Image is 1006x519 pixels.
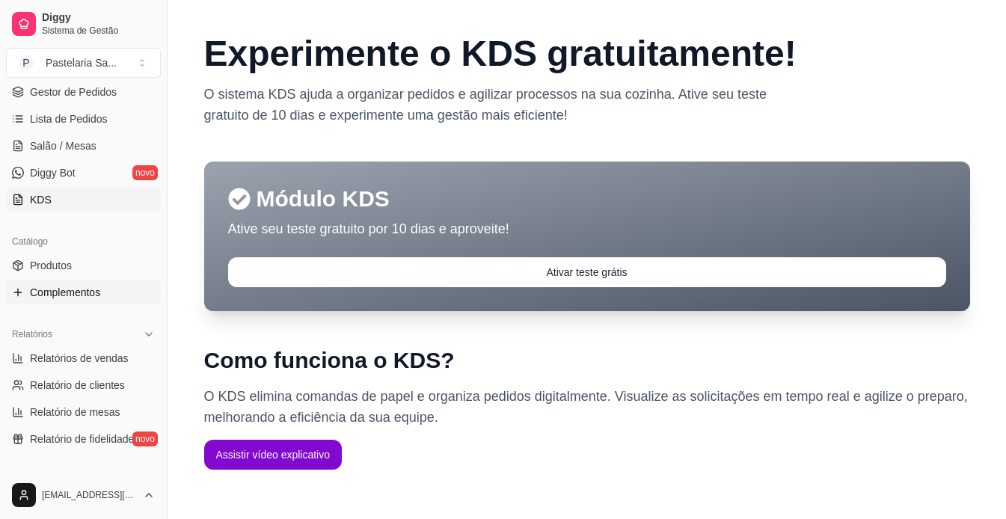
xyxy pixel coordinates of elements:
[228,257,946,287] button: Ativar teste grátis
[6,161,161,185] a: Diggy Botnovo
[204,347,970,374] h2: Como funciona o KDS?
[30,432,134,446] span: Relatório de fidelidade
[6,80,161,104] a: Gestor de Pedidos
[46,55,117,70] div: Pastelaria Sa ...
[204,440,343,470] button: Assistir vídeo explicativo
[6,373,161,397] a: Relatório de clientes
[30,192,52,207] span: KDS
[6,230,161,254] div: Catálogo
[204,84,779,126] p: O sistema KDS ajuda a organizar pedidos e agilizar processos na sua cozinha. Ative seu teste grat...
[6,400,161,424] a: Relatório de mesas
[204,36,970,72] h2: Experimente o KDS gratuitamente !
[12,328,52,340] span: Relatórios
[204,448,343,461] a: Assistir vídeo explicativo
[6,134,161,158] a: Salão / Mesas
[30,258,72,273] span: Produtos
[6,280,161,304] a: Complementos
[30,285,100,300] span: Complementos
[6,427,161,451] a: Relatório de fidelidadenovo
[30,165,76,180] span: Diggy Bot
[6,469,161,493] div: Gerenciar
[204,386,970,428] p: O KDS elimina comandas de papel e organiza pedidos digitalmente. Visualize as solicitações em tem...
[228,185,946,212] p: Módulo KDS
[42,11,155,25] span: Diggy
[30,378,125,393] span: Relatório de clientes
[42,489,137,501] span: [EMAIL_ADDRESS][DOMAIN_NAME]
[30,405,120,420] span: Relatório de mesas
[30,111,108,126] span: Lista de Pedidos
[30,138,96,153] span: Salão / Mesas
[6,107,161,131] a: Lista de Pedidos
[19,55,34,70] span: P
[6,48,161,78] button: Select a team
[6,188,161,212] a: KDS
[30,85,117,99] span: Gestor de Pedidos
[6,346,161,370] a: Relatórios de vendas
[6,254,161,277] a: Produtos
[6,6,161,42] a: DiggySistema de Gestão
[6,477,161,513] button: [EMAIL_ADDRESS][DOMAIN_NAME]
[228,218,946,239] p: Ative seu teste gratuito por 10 dias e aproveite!
[42,25,155,37] span: Sistema de Gestão
[30,351,129,366] span: Relatórios de vendas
